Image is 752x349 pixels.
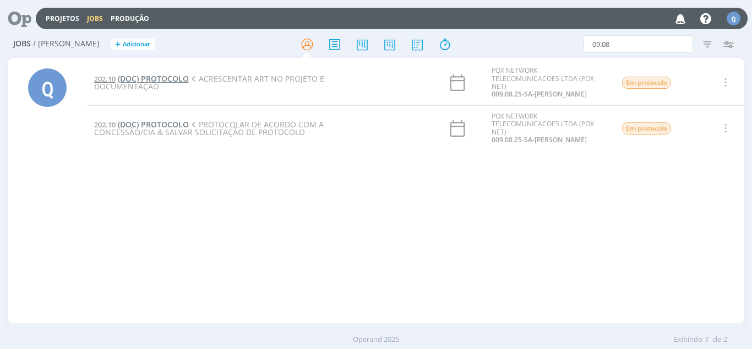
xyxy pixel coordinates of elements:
div: Q [727,12,740,25]
span: / [PERSON_NAME] [33,39,100,49]
button: Produção [107,14,152,23]
a: 009.08.25-SA-[PERSON_NAME] [492,89,587,99]
span: + [115,39,121,50]
span: (DOC) PROTOCOLO [118,73,189,84]
a: Jobs [87,14,103,23]
a: 009.08.25-SA-[PERSON_NAME] [492,135,587,144]
span: 202.10 [94,120,116,130]
span: 202.10 [94,74,116,84]
input: Busca [584,35,693,53]
span: de [713,334,721,345]
button: Projetos [42,14,83,23]
a: Produção [111,14,149,23]
a: 202.10(DOC) PROTOCOLO [94,73,189,84]
div: POX NETWORK TELECOMUNICACOES LTDA (POX NET) [492,112,605,144]
button: Jobs [84,14,106,23]
div: Q [28,68,67,107]
span: Adicionar [123,41,150,48]
span: Exibindo [674,334,702,345]
a: 202.10(DOC) PROTOCOLO [94,119,189,130]
a: Projetos [46,14,79,23]
span: (DOC) PROTOCOLO [118,119,189,130]
button: Q [726,9,741,28]
span: Jobs [13,39,31,49]
span: 7 [705,334,709,345]
span: Em protocolo [622,122,671,135]
div: POX NETWORK TELECOMUNICACOES LTDA (POX NET) [492,67,605,99]
span: 2 [723,334,727,345]
span: PROTOCOLAR DE ACORDO COM A CONCESSÃO/CIA & SALVAR SOLICITAÇÃO DE PROTOCOLO [94,119,324,137]
span: ACRESCENTAR ART NO PROJETO E DOCUMENTAÇÃO [94,73,324,92]
button: +Adicionar [111,39,155,50]
span: Em protocolo [622,77,671,89]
